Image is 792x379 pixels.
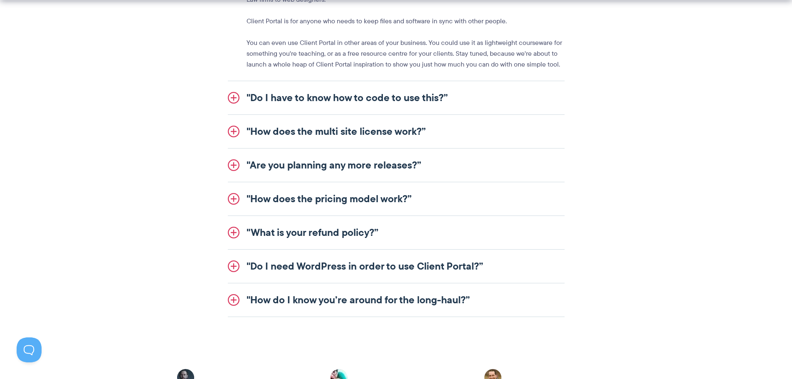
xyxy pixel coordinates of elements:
p: Client Portal is for anyone who needs to keep files and software in sync with other people. [247,16,565,27]
a: "Are you planning any more releases?” [228,149,565,182]
a: "Do I need WordPress in order to use Client Portal?” [228,250,565,283]
a: "What is your refund policy?” [228,216,565,249]
p: You can even use Client Portal in other areas of your business. You could use it as lightweight c... [247,37,565,70]
a: "How does the pricing model work?” [228,182,565,216]
a: "How do I know you’re around for the long-haul?” [228,283,565,317]
iframe: Toggle Customer Support [17,337,42,362]
a: "How does the multi site license work?” [228,115,565,148]
a: "Do I have to know how to code to use this?” [228,81,565,114]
